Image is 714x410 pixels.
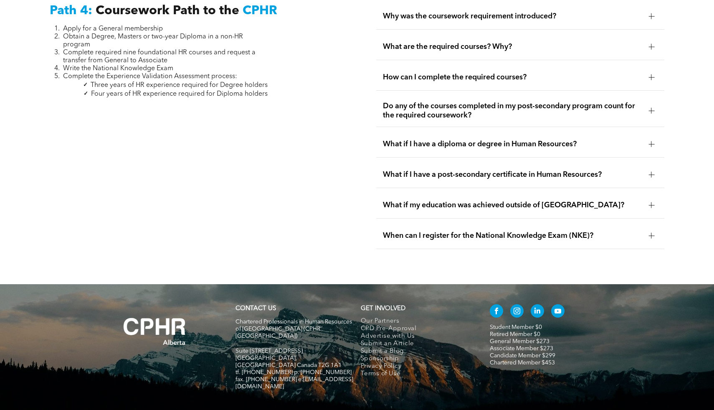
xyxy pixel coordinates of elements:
span: tf. [PHONE_NUMBER] p. [PHONE_NUMBER] [235,369,352,375]
span: Coursework Path to the [96,5,239,17]
span: What if my education was achieved outside of [GEOGRAPHIC_DATA]? [383,201,642,210]
a: CONTACT US [235,306,276,312]
span: CPHR [243,5,277,17]
a: instagram [510,304,524,320]
span: Three years of HR experience required for Degree holders [91,82,268,89]
span: Path 4: [50,5,92,17]
span: Do any of the courses completed in my post-secondary program count for the required coursework? [383,102,642,120]
img: A white background with a few lines on it [106,301,203,362]
a: Candidate Member $299 [490,353,555,359]
a: facebook [490,304,503,320]
span: Complete the Experience Validation Assessment process: [63,73,237,80]
span: Write the National Knowledge Exam [63,65,173,72]
span: What if I have a diploma or degree in Human Resources? [383,140,642,149]
span: [GEOGRAPHIC_DATA], [GEOGRAPHIC_DATA] Canada T2G 1A1 [235,355,342,368]
span: Suite [STREET_ADDRESS] [235,348,303,354]
span: Chartered Professionals in Human Resources of [GEOGRAPHIC_DATA] (CPHR [GEOGRAPHIC_DATA]) [235,319,352,339]
span: Why was the coursework requirement introduced? [383,12,642,21]
a: Submit an Article [361,340,472,348]
a: Chartered Member $453 [490,360,555,366]
a: Advertise with Us [361,333,472,340]
a: Privacy Policy [361,363,472,370]
a: Terms of Use [361,370,472,378]
a: linkedin [531,304,544,320]
span: When can I register for the National Knowledge Exam (NKE)? [383,231,642,240]
span: GET INVOLVED [361,306,405,312]
span: fax. [PHONE_NUMBER] e:[EMAIL_ADDRESS][DOMAIN_NAME] [235,377,353,390]
span: Obtain a Degree, Masters or two-year Diploma in a non-HR program [63,33,243,48]
a: youtube [551,304,565,320]
span: Apply for a General membership [63,25,163,32]
a: Sponsorship [361,355,472,363]
span: Four years of HR experience required for Diploma holders [91,91,268,97]
a: Associate Member $273 [490,346,553,351]
span: Complete required nine foundational HR courses and request a transfer from General to Associate [63,49,256,64]
a: General Member $273 [490,339,549,344]
a: Our Partners [361,318,472,325]
a: CPD Pre-Approval [361,325,472,333]
a: Submit a Blog [361,348,472,355]
span: What if I have a post-secondary certificate in Human Resources? [383,170,642,179]
span: What are the required courses? Why? [383,42,642,51]
a: Retired Member $0 [490,331,540,337]
span: How can I complete the required courses? [383,73,642,82]
a: Student Member $0 [490,324,542,330]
